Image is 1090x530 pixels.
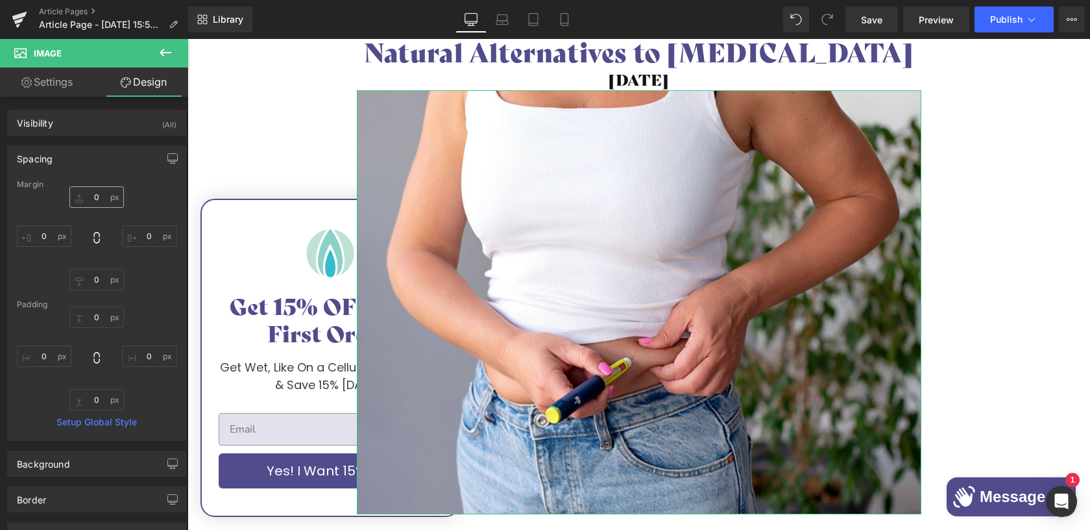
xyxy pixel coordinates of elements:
span: Save [861,13,882,27]
button: More [1059,6,1085,32]
div: Spacing [17,146,53,164]
span: Library [213,14,243,25]
div: (All) [162,110,176,132]
input: 0 [69,389,124,410]
div: Background [17,451,70,470]
input: 0 [17,225,71,247]
a: Desktop [455,6,487,32]
button: Redo [814,6,840,32]
div: Padding [17,300,176,309]
input: 0 [69,307,124,328]
div: Margin [17,180,176,189]
div: Border [17,487,46,505]
span: Image [34,48,62,58]
input: 0 [69,186,124,208]
input: 0 [122,225,176,247]
a: Laptop [487,6,518,32]
a: Article Pages [39,6,188,17]
a: Setup Global Style [17,417,176,427]
input: 0 [122,346,176,367]
a: Tablet [518,6,549,32]
h2: [DATE] [169,31,734,51]
a: New Library [188,6,252,32]
button: Publish [975,6,1054,32]
a: Preview [903,6,969,32]
a: Design [97,68,191,97]
div: Open Intercom Messenger [1046,486,1077,517]
input: 0 [69,269,124,290]
span: Publish [990,14,1023,25]
input: 0 [17,346,71,367]
a: Mobile [549,6,580,32]
div: Visibility [17,110,53,129]
button: Undo [783,6,809,32]
span: Preview [919,13,954,27]
span: Article Page - [DATE] 15:52:46 [39,19,163,30]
